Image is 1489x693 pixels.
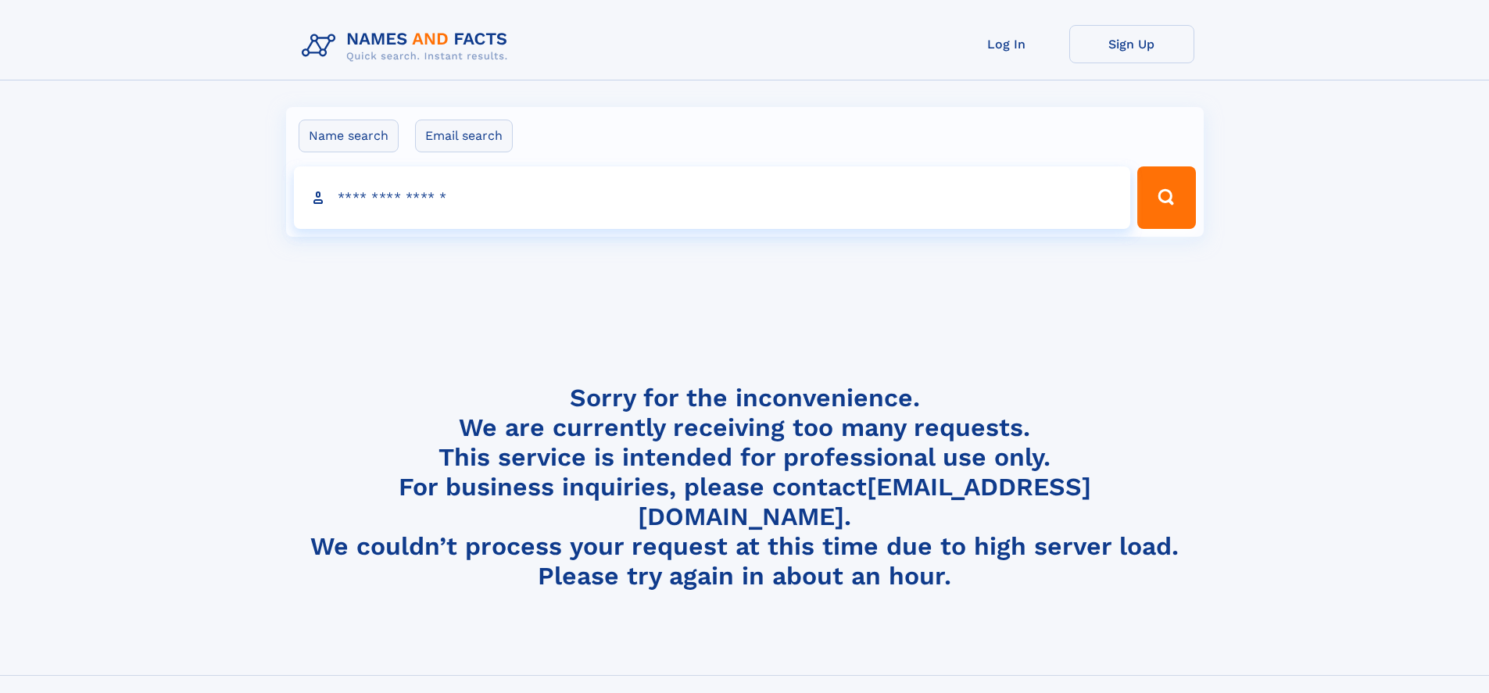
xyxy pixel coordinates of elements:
[1137,166,1195,229] button: Search Button
[295,383,1194,591] h4: Sorry for the inconvenience. We are currently receiving too many requests. This service is intend...
[294,166,1131,229] input: search input
[415,120,513,152] label: Email search
[295,25,521,67] img: Logo Names and Facts
[1069,25,1194,63] a: Sign Up
[944,25,1069,63] a: Log In
[638,472,1091,531] a: [EMAIL_ADDRESS][DOMAIN_NAME]
[299,120,399,152] label: Name search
